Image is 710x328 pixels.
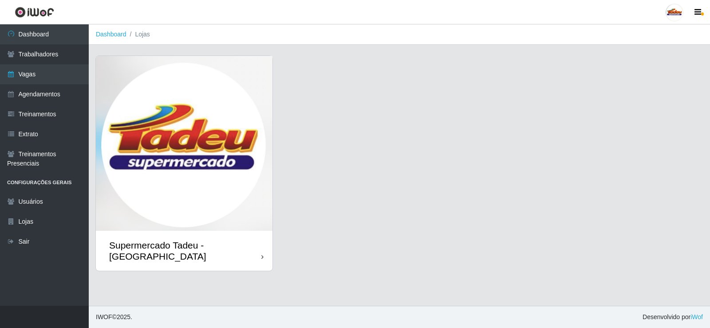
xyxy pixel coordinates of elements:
[126,30,150,39] li: Lojas
[109,240,261,262] div: Supermercado Tadeu - [GEOGRAPHIC_DATA]
[96,312,132,322] span: © 2025 .
[690,313,703,320] a: iWof
[89,24,710,45] nav: breadcrumb
[96,56,272,231] img: cardImg
[15,7,54,18] img: CoreUI Logo
[96,31,126,38] a: Dashboard
[96,56,272,271] a: Supermercado Tadeu - [GEOGRAPHIC_DATA]
[643,312,703,322] span: Desenvolvido por
[96,313,112,320] span: IWOF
